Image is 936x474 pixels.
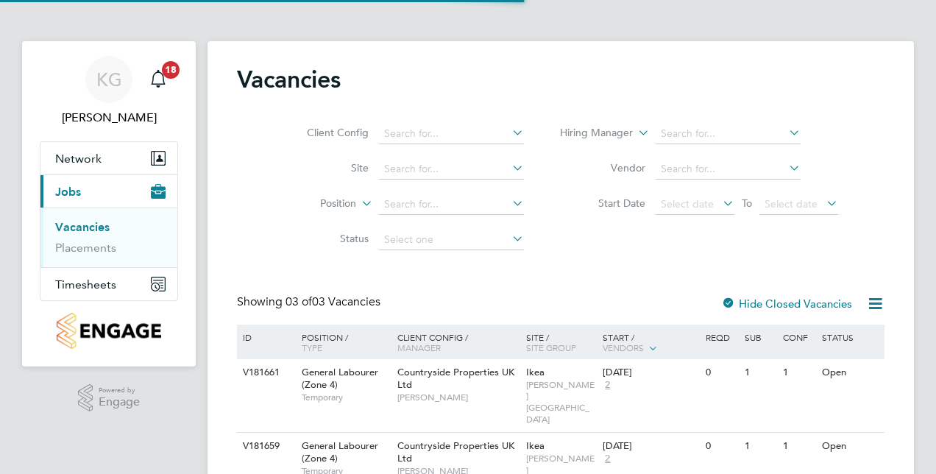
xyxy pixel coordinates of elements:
div: Jobs [40,208,177,267]
div: Start / [599,325,702,361]
label: Client Config [284,126,369,139]
span: Network [55,152,102,166]
button: Jobs [40,175,177,208]
span: Manager [397,342,441,353]
input: Select one [379,230,524,250]
a: 18 [143,56,173,103]
span: KG [96,70,122,89]
label: Site [284,161,369,174]
label: Position [272,197,356,211]
span: Powered by [99,384,140,397]
div: [DATE] [603,440,698,453]
div: [DATE] [603,367,698,379]
span: 03 Vacancies [286,294,380,309]
a: Vacancies [55,220,110,234]
a: Go to home page [40,313,178,349]
div: Open [818,359,882,386]
div: Site / [522,325,600,360]
span: Engage [99,396,140,408]
input: Search for... [379,124,524,144]
input: Search for... [656,159,801,180]
div: Reqd [702,325,740,350]
div: 1 [779,359,818,386]
label: Hiring Manager [548,126,633,141]
label: Vendor [561,161,645,174]
span: Select date [765,197,818,211]
div: Sub [741,325,779,350]
a: Powered byEngage [78,384,141,412]
nav: Main navigation [22,41,196,367]
span: General Labourer (Zone 4) [302,366,378,391]
span: 2 [603,379,612,392]
div: 0 [702,359,740,386]
div: Open [818,433,882,460]
label: Hide Closed Vacancies [721,297,852,311]
span: Ikea [526,366,545,378]
input: Search for... [379,159,524,180]
span: Type [302,342,322,353]
div: V181659 [239,433,291,460]
span: Ikea [526,439,545,452]
div: Showing [237,294,383,310]
div: ID [239,325,291,350]
h2: Vacancies [237,65,341,94]
span: General Labourer (Zone 4) [302,439,378,464]
button: Network [40,142,177,174]
span: Countryside Properties UK Ltd [397,366,514,391]
div: 1 [741,359,779,386]
span: Timesheets [55,277,116,291]
span: 18 [162,61,180,79]
span: 2 [603,453,612,465]
div: Conf [779,325,818,350]
span: Select date [661,197,714,211]
input: Search for... [379,194,524,215]
span: To [737,194,756,213]
div: Position / [291,325,394,360]
input: Search for... [656,124,801,144]
span: Countryside Properties UK Ltd [397,439,514,464]
a: KG[PERSON_NAME] [40,56,178,127]
span: 03 of [286,294,312,309]
span: Jobs [55,185,81,199]
a: Placements [55,241,116,255]
span: [PERSON_NAME] [397,392,519,403]
span: [PERSON_NAME][GEOGRAPHIC_DATA] [526,379,596,425]
div: 0 [702,433,740,460]
div: Client Config / [394,325,522,360]
span: Vendors [603,342,644,353]
div: Status [818,325,882,350]
label: Status [284,232,369,245]
div: 1 [741,433,779,460]
span: Site Group [526,342,576,353]
span: Keith Gazzard [40,109,178,127]
div: V181661 [239,359,291,386]
div: 1 [779,433,818,460]
label: Start Date [561,197,645,210]
button: Timesheets [40,268,177,300]
img: countryside-properties-logo-retina.png [57,313,160,349]
span: Temporary [302,392,390,403]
